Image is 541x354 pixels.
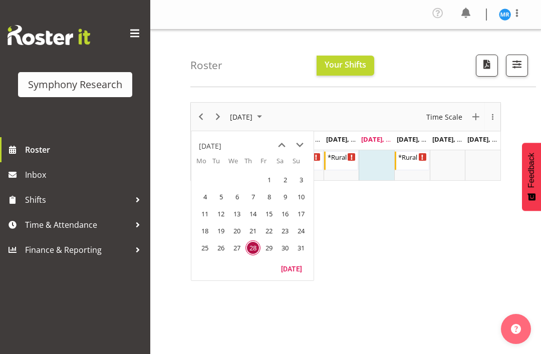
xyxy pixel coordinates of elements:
[196,156,212,171] th: Mo
[261,189,277,204] span: Friday, August 8, 2025
[228,111,266,123] button: August 2025
[395,151,429,170] div: Michael Robinson"s event - *Rural Omni Begin From Friday, August 29, 2025 at 5:00:00 PM GMT+12:00...
[278,189,293,204] span: Saturday, August 9, 2025
[213,240,228,255] span: Tuesday, August 26, 2025
[432,135,478,144] span: [DATE], [DATE]
[293,156,309,171] th: Su
[194,111,208,123] button: Previous
[484,103,500,131] div: overflow
[328,152,356,162] div: *Rural Omni
[245,223,260,238] span: Thursday, August 21, 2025
[476,55,498,77] button: Download a PDF of the roster according to the set date range.
[294,189,309,204] span: Sunday, August 10, 2025
[197,223,212,238] span: Monday, August 18, 2025
[506,55,528,77] button: Filter Shifts
[197,189,212,204] span: Monday, August 4, 2025
[253,150,500,180] table: Timeline Week of August 28, 2025
[229,111,253,123] span: [DATE]
[294,206,309,221] span: Sunday, August 17, 2025
[278,172,293,187] span: Saturday, August 2, 2025
[522,143,541,211] button: Feedback - Show survey
[28,77,122,92] div: Symphony Research
[244,156,260,171] th: Th
[197,206,212,221] span: Monday, August 11, 2025
[325,59,366,70] span: Your Shifts
[261,172,277,187] span: Friday, August 1, 2025
[273,136,291,154] button: previous month
[499,9,511,21] img: michael-robinson11856.jpg
[213,206,228,221] span: Tuesday, August 12, 2025
[467,135,513,144] span: [DATE], [DATE]
[397,135,442,144] span: [DATE], [DATE]
[326,135,372,144] span: [DATE], [DATE]
[245,206,260,221] span: Thursday, August 14, 2025
[25,217,130,232] span: Time & Attendance
[213,223,228,238] span: Tuesday, August 19, 2025
[361,135,407,144] span: [DATE], [DATE]
[398,152,427,162] div: *Rural Omni
[261,206,277,221] span: Friday, August 15, 2025
[294,240,309,255] span: Sunday, August 31, 2025
[277,156,293,171] th: Sa
[197,240,212,255] span: Monday, August 25, 2025
[25,142,145,157] span: Roster
[25,192,130,207] span: Shifts
[229,223,244,238] span: Wednesday, August 20, 2025
[229,240,244,255] span: Wednesday, August 27, 2025
[260,156,277,171] th: Fr
[211,111,225,123] button: Next
[190,102,501,181] div: Timeline Week of August 28, 2025
[291,136,309,154] button: next month
[425,111,464,123] button: Time Scale
[8,25,90,45] img: Rosterit website logo
[261,240,277,255] span: Friday, August 29, 2025
[190,60,222,71] h4: Roster
[192,103,209,131] div: Previous
[294,223,309,238] span: Sunday, August 24, 2025
[278,240,293,255] span: Saturday, August 30, 2025
[425,111,463,123] span: Time Scale
[245,189,260,204] span: Thursday, August 7, 2025
[213,189,228,204] span: Tuesday, August 5, 2025
[511,324,521,334] img: help-xxl-2.png
[228,156,244,171] th: We
[25,242,130,257] span: Finance & Reporting
[278,223,293,238] span: Saturday, August 23, 2025
[244,239,260,256] td: Thursday, August 28, 2025
[229,189,244,204] span: Wednesday, August 6, 2025
[261,223,277,238] span: Friday, August 22, 2025
[199,136,221,156] div: title
[527,153,536,188] span: Feedback
[294,172,309,187] span: Sunday, August 3, 2025
[469,111,483,123] button: New Event
[278,206,293,221] span: Saturday, August 16, 2025
[229,206,244,221] span: Wednesday, August 13, 2025
[317,56,374,76] button: Your Shifts
[275,261,309,275] button: Today
[25,167,145,182] span: Inbox
[212,156,228,171] th: Tu
[209,103,226,131] div: Next
[245,240,260,255] span: Thursday, August 28, 2025
[324,151,359,170] div: Michael Robinson"s event - *Rural Omni Begin From Wednesday, August 27, 2025 at 5:00:00 PM GMT+12...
